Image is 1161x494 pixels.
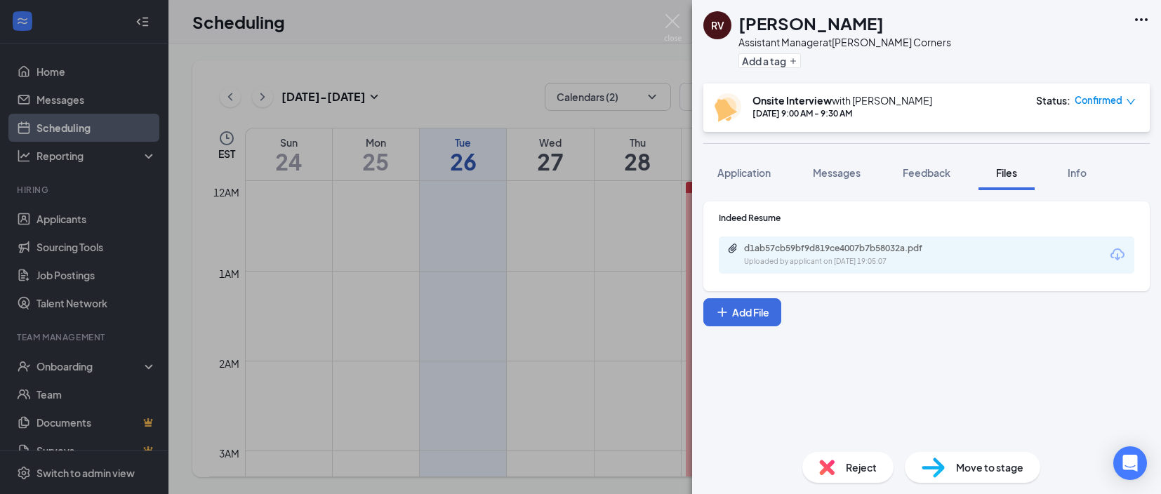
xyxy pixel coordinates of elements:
b: Onsite Interview [752,94,832,107]
div: Indeed Resume [719,212,1134,224]
span: Files [996,166,1017,179]
div: Status : [1036,93,1070,107]
span: Application [717,166,771,179]
div: Assistant Manager at [PERSON_NAME] Corners [738,35,951,49]
button: PlusAdd a tag [738,53,801,68]
span: Reject [846,460,877,475]
span: Confirmed [1075,93,1122,107]
span: down [1126,97,1136,107]
h1: [PERSON_NAME] [738,11,884,35]
svg: Ellipses [1133,11,1150,28]
span: Messages [813,166,861,179]
span: Info [1068,166,1087,179]
div: RV [711,18,724,32]
div: [DATE] 9:00 AM - 9:30 AM [752,107,932,119]
svg: Download [1109,246,1126,263]
svg: Plus [715,305,729,319]
a: Paperclipd1ab57cb59bf9d819ce4007b7b58032a.pdfUploaded by applicant on [DATE] 19:05:07 [727,243,955,267]
button: Add FilePlus [703,298,781,326]
span: Move to stage [956,460,1023,475]
div: Open Intercom Messenger [1113,446,1147,480]
span: Feedback [903,166,950,179]
svg: Plus [789,57,797,65]
div: d1ab57cb59bf9d819ce4007b7b58032a.pdf [744,243,941,254]
div: Uploaded by applicant on [DATE] 19:05:07 [744,256,955,267]
svg: Paperclip [727,243,738,254]
div: with [PERSON_NAME] [752,93,932,107]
